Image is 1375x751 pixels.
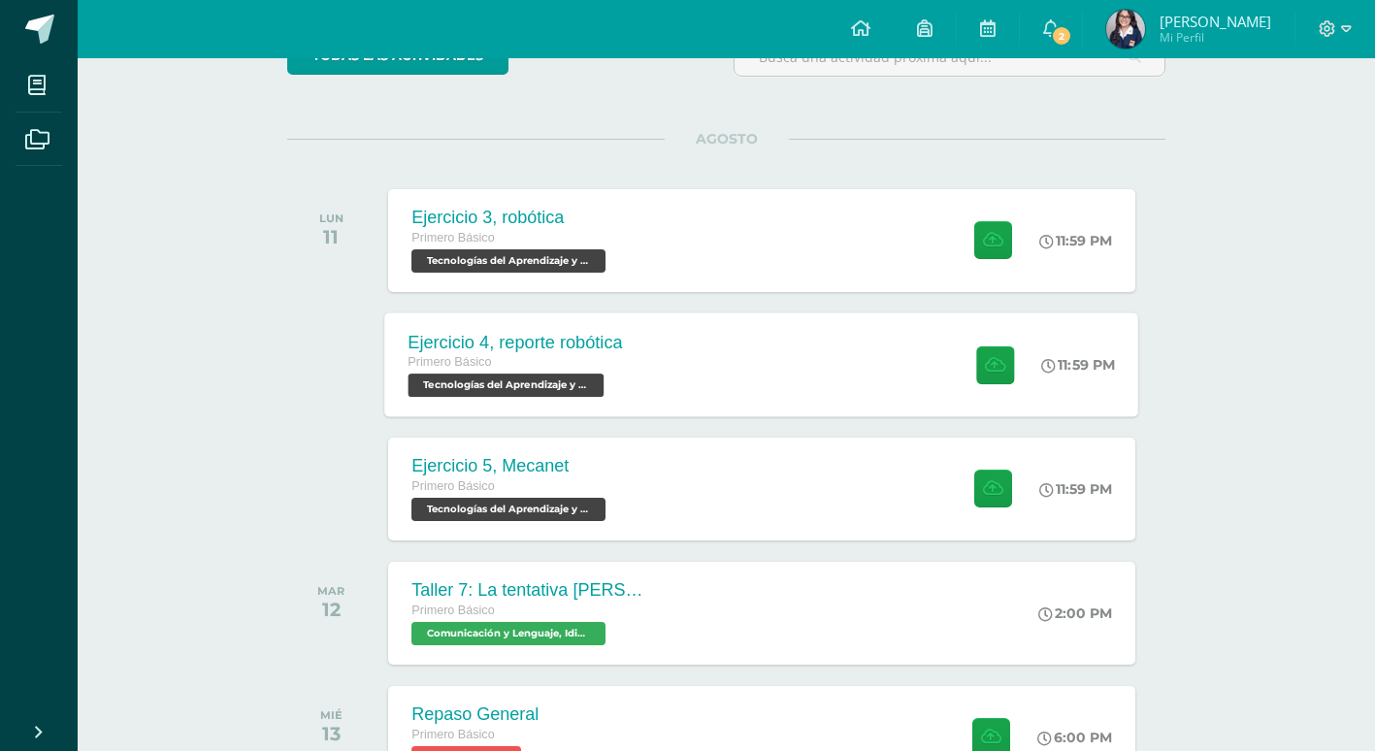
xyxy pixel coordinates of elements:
div: 12 [317,598,344,621]
div: 2:00 PM [1038,604,1112,622]
span: Tecnologías del Aprendizaje y la Comunicación 'B' [411,498,606,521]
span: Primero Básico [411,231,494,245]
span: Primero Básico [409,355,492,369]
span: Comunicación y Lenguaje, Idioma Español 'B' [411,622,606,645]
div: MIÉ [320,708,343,722]
div: Taller 7: La tentativa [PERSON_NAME] [411,580,644,601]
div: MAR [317,584,344,598]
div: 11 [319,225,344,248]
img: 96c3f6a9eaf4fd0ed7cf4cad4deebd47.png [1106,10,1145,49]
div: Ejercicio 3, robótica [411,208,610,228]
span: Tecnologías del Aprendizaje y la Comunicación 'B' [409,374,605,397]
span: Primero Básico [411,479,494,493]
div: LUN [319,212,344,225]
div: 6:00 PM [1037,729,1112,746]
span: 2 [1051,25,1072,47]
span: AGOSTO [665,130,789,147]
div: 11:59 PM [1039,232,1112,249]
div: 11:59 PM [1039,480,1112,498]
div: Repaso General [411,704,539,725]
span: Mi Perfil [1160,29,1271,46]
span: [PERSON_NAME] [1160,12,1271,31]
span: Primero Básico [411,604,494,617]
div: Ejercicio 5, Mecanet [411,456,610,476]
div: Ejercicio 4, reporte robótica [409,332,623,352]
span: Primero Básico [411,728,494,741]
span: Tecnologías del Aprendizaje y la Comunicación 'B' [411,249,606,273]
div: 11:59 PM [1042,356,1116,374]
div: 13 [320,722,343,745]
